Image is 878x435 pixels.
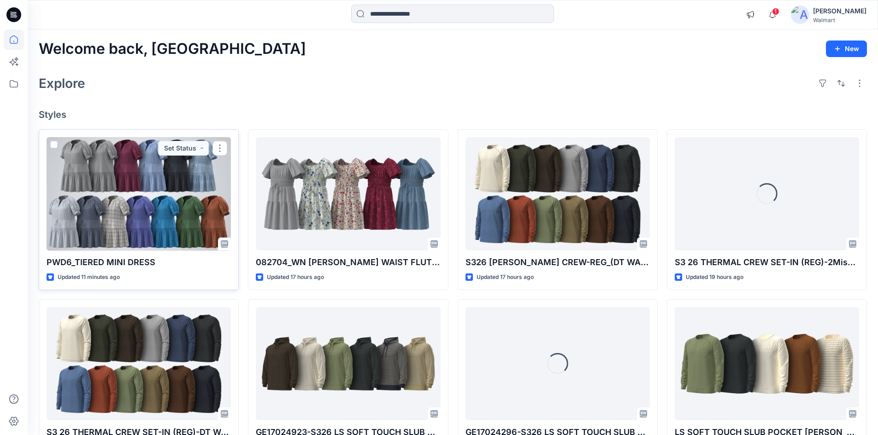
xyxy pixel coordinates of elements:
a: S3 26 THERMAL CREW SET-IN (REG)-DT WAFFLE_OPT-1 [47,307,231,421]
a: GE17024923-S326 LS SOFT TOUCH SLUB HOODIE-REG [256,307,440,421]
h2: Welcome back, [GEOGRAPHIC_DATA] [39,41,306,58]
p: S326 [PERSON_NAME] CREW-REG_(DT WAFFLE)-Opt-1 [466,256,650,269]
p: Updated 17 hours ago [267,273,324,282]
p: Updated 19 hours ago [686,273,743,282]
a: S326 RAGLON CREW-REG_(DT WAFFLE)-Opt-1 [466,137,650,251]
p: Updated 11 minutes ago [58,273,120,282]
a: LS SOFT TOUCH SLUB POCKET RAGLON TEE-REG [675,307,859,421]
h4: Styles [39,109,867,120]
a: 082704_WN SS SMOCK WAIST FLUTTER DRESS [256,137,440,251]
p: Updated 17 hours ago [477,273,534,282]
img: avatar [791,6,809,24]
div: [PERSON_NAME] [813,6,866,17]
button: New [826,41,867,57]
h2: Explore [39,76,85,91]
p: 082704_WN [PERSON_NAME] WAIST FLUTTER DRESS [256,256,440,269]
p: PWD6_TIERED MINI DRESS [47,256,231,269]
span: 1 [772,8,779,15]
p: S3 26 THERMAL CREW SET-IN (REG)-2Miss Waffle_OPT-2 [675,256,859,269]
a: PWD6_TIERED MINI DRESS [47,137,231,251]
div: Walmart [813,17,866,23]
